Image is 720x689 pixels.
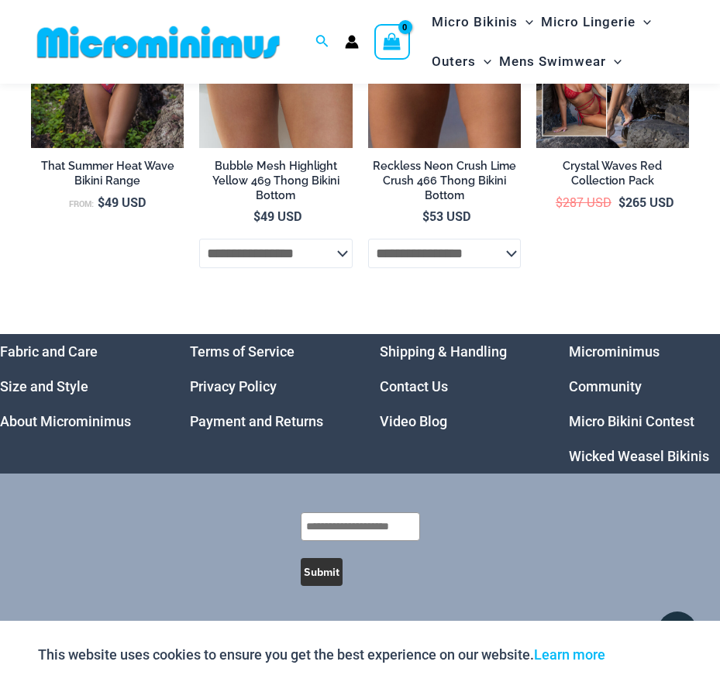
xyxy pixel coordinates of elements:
aside: Footer Widget 2 [190,334,341,439]
a: Contact Us [380,378,448,394]
a: View Shopping Cart, empty [374,24,410,60]
bdi: 53 USD [422,208,470,224]
a: Bubble Mesh Highlight Yellow 469 Thong Bikini Bottom [199,159,352,208]
h2: Reckless Neon Crush Lime Crush 466 Thong Bikini Bottom [368,159,521,202]
a: Payment and Returns [190,413,323,429]
span: Outers [432,42,476,81]
nav: Menu [569,334,720,474]
button: Submit [301,558,343,586]
aside: Footer Widget 4 [569,334,720,474]
nav: Menu [190,334,341,439]
a: Micro LingerieMenu ToggleMenu Toggle [537,2,655,42]
aside: Footer Widget 3 [380,334,531,439]
span: Micro Lingerie [541,2,636,42]
a: OutersMenu ToggleMenu Toggle [428,42,495,81]
a: Search icon link [315,33,329,52]
a: Shipping & Handling [380,343,507,360]
span: Menu Toggle [518,2,533,42]
p: This website uses cookies to ensure you get the best experience on our website. [38,643,605,667]
a: Video Blog [380,413,447,429]
h2: That Summer Heat Wave Bikini Range [31,159,184,188]
a: Learn more [534,646,605,663]
a: Account icon link [345,35,359,49]
span: Menu Toggle [636,2,651,42]
bdi: 49 USD [98,194,146,210]
img: MM SHOP LOGO FLAT [31,25,286,60]
h2: Crystal Waves Red Collection Pack [536,159,689,188]
a: Microminimus Community [569,343,660,394]
span: $ [422,208,429,224]
a: That Summer Heat Wave Bikini Range [31,159,184,194]
a: Terms of Service [190,343,295,360]
span: $ [618,194,625,210]
a: Mens SwimwearMenu ToggleMenu Toggle [495,42,625,81]
a: Micro BikinisMenu ToggleMenu Toggle [428,2,537,42]
span: Mens Swimwear [499,42,606,81]
h2: Bubble Mesh Highlight Yellow 469 Thong Bikini Bottom [199,159,352,202]
span: From: [69,198,94,209]
a: Crystal Waves Red Collection Pack [536,159,689,194]
span: Menu Toggle [476,42,491,81]
bdi: 49 USD [253,208,301,224]
span: $ [253,208,260,224]
bdi: 287 USD [556,194,611,210]
span: $ [98,194,105,210]
span: Menu Toggle [606,42,622,81]
button: Accept [617,636,683,673]
bdi: 265 USD [618,194,673,210]
a: Privacy Policy [190,378,277,394]
span: $ [556,194,563,210]
a: Micro Bikini Contest [569,413,694,429]
a: Wicked Weasel Bikinis [569,448,709,464]
span: Micro Bikinis [432,2,518,42]
nav: Menu [380,334,531,439]
a: Reckless Neon Crush Lime Crush 466 Thong Bikini Bottom [368,159,521,208]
